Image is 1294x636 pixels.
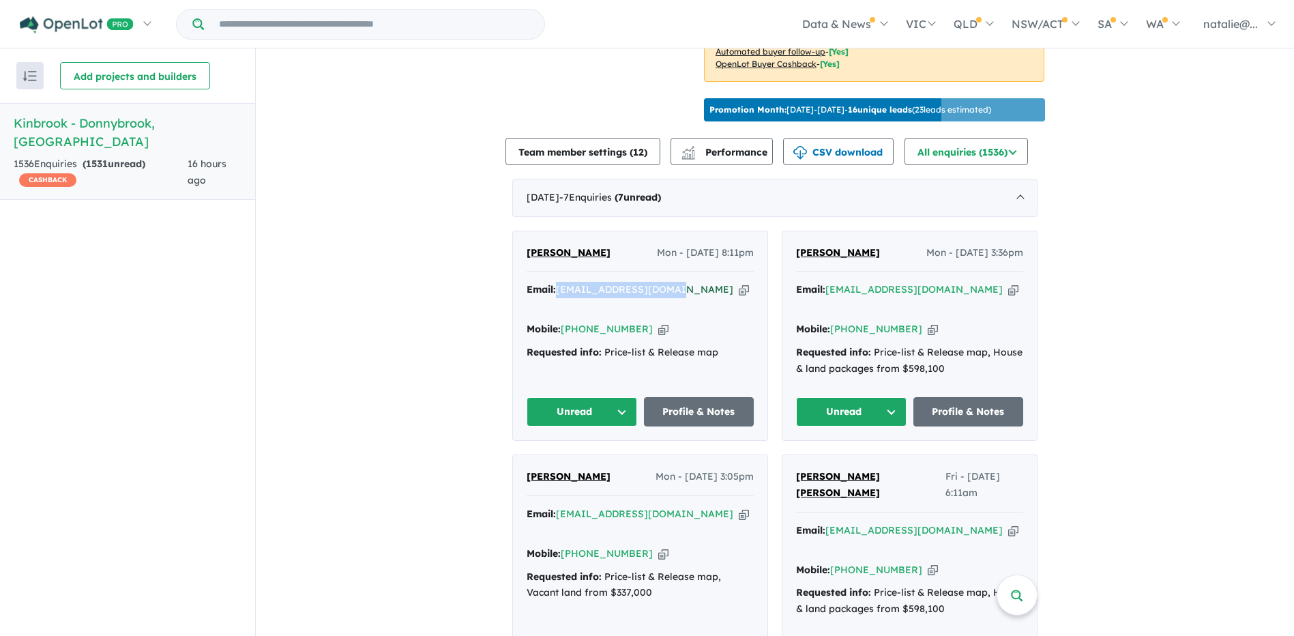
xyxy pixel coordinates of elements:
[561,323,653,335] a: [PHONE_NUMBER]
[796,564,830,576] strong: Mobile:
[658,547,668,561] button: Copy
[644,397,754,427] a: Profile & Notes
[830,323,922,335] a: [PHONE_NUMBER]
[796,469,945,502] a: [PERSON_NAME] [PERSON_NAME]
[83,158,145,170] strong: ( unread)
[825,524,1003,536] a: [EMAIL_ADDRESS][DOMAIN_NAME]
[527,569,754,602] div: Price-list & Release map, Vacant land from $337,000
[793,146,807,160] img: download icon
[739,283,749,297] button: Copy
[20,16,134,33] img: Openlot PRO Logo White
[527,345,754,361] div: Price-list & Release map
[913,397,1024,427] a: Profile & Notes
[527,246,611,259] span: [PERSON_NAME]
[681,150,695,159] img: bar-chart.svg
[527,470,611,482] span: [PERSON_NAME]
[820,59,840,69] span: [Yes]
[1008,283,1018,297] button: Copy
[556,508,733,520] a: [EMAIL_ADDRESS][DOMAIN_NAME]
[23,71,37,81] img: sort.svg
[527,469,611,485] a: [PERSON_NAME]
[928,322,938,336] button: Copy
[926,245,1023,261] span: Mon - [DATE] 3:36pm
[527,323,561,335] strong: Mobile:
[86,158,108,170] span: 1531
[709,104,786,115] b: Promotion Month:
[796,283,825,295] strong: Email:
[615,191,661,203] strong: ( unread)
[796,246,880,259] span: [PERSON_NAME]
[683,146,767,158] span: Performance
[796,397,907,427] button: Unread
[1008,523,1018,538] button: Copy
[512,179,1038,217] div: [DATE]
[825,283,1003,295] a: [EMAIL_ADDRESS][DOMAIN_NAME]
[848,104,912,115] b: 16 unique leads
[829,46,849,57] span: [Yes]
[14,156,188,189] div: 1536 Enquir ies
[1203,17,1258,31] span: natalie@...
[796,586,871,598] strong: Requested info:
[633,146,644,158] span: 12
[527,397,637,427] button: Unread
[19,173,76,187] span: CASHBACK
[207,10,542,39] input: Try estate name, suburb, builder or developer
[559,191,661,203] span: - 7 Enquir ies
[905,138,1028,165] button: All enquiries (1536)
[656,469,754,485] span: Mon - [DATE] 3:05pm
[657,245,754,261] span: Mon - [DATE] 8:11pm
[14,114,241,151] h5: Kinbrook - Donnybrook , [GEOGRAPHIC_DATA]
[527,570,602,583] strong: Requested info:
[709,104,991,116] p: [DATE] - [DATE] - ( 23 leads estimated)
[527,346,602,358] strong: Requested info:
[796,245,880,261] a: [PERSON_NAME]
[796,346,871,358] strong: Requested info:
[527,508,556,520] strong: Email:
[783,138,894,165] button: CSV download
[796,345,1023,377] div: Price-list & Release map, House & land packages from $598,100
[60,62,210,89] button: Add projects and builders
[505,138,660,165] button: Team member settings (12)
[928,563,938,577] button: Copy
[527,547,561,560] strong: Mobile:
[796,470,880,499] span: [PERSON_NAME] [PERSON_NAME]
[618,191,623,203] span: 7
[682,146,694,154] img: line-chart.svg
[796,585,1023,618] div: Price-list & Release map, House & land packages from $598,100
[671,138,773,165] button: Performance
[188,158,226,186] span: 16 hours ago
[527,283,556,295] strong: Email:
[830,564,922,576] a: [PHONE_NUMBER]
[556,283,733,295] a: [EMAIL_ADDRESS][DOMAIN_NAME]
[716,46,825,57] u: Automated buyer follow-up
[527,245,611,261] a: [PERSON_NAME]
[796,323,830,335] strong: Mobile:
[945,469,1024,502] span: Fri - [DATE] 6:11am
[658,322,668,336] button: Copy
[561,547,653,560] a: [PHONE_NUMBER]
[796,524,825,536] strong: Email:
[716,59,817,69] u: OpenLot Buyer Cashback
[739,507,749,521] button: Copy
